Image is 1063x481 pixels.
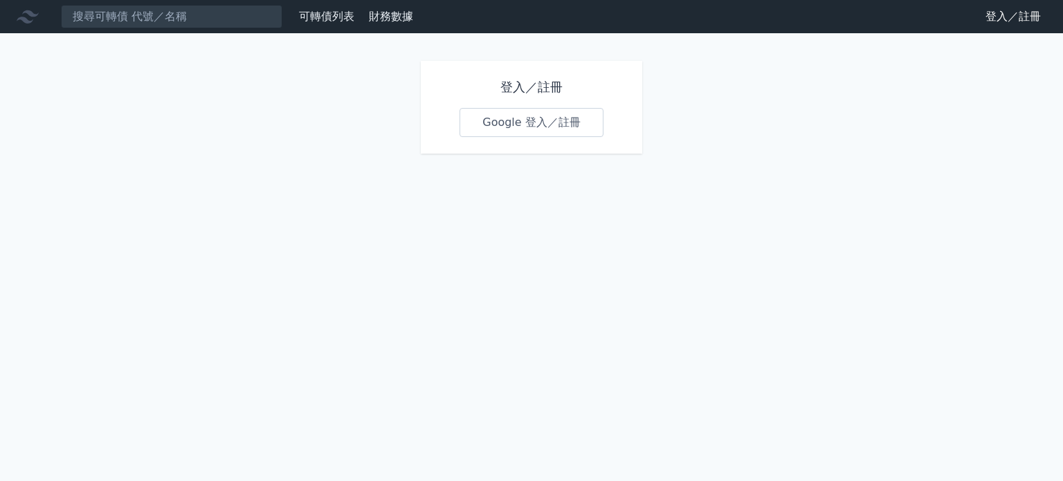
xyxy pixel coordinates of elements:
a: Google 登入／註冊 [460,108,603,137]
input: 搜尋可轉債 代號／名稱 [61,5,282,28]
a: 登入／註冊 [974,6,1052,28]
h1: 登入／註冊 [460,78,603,97]
a: 財務數據 [369,10,413,23]
a: 可轉債列表 [299,10,354,23]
